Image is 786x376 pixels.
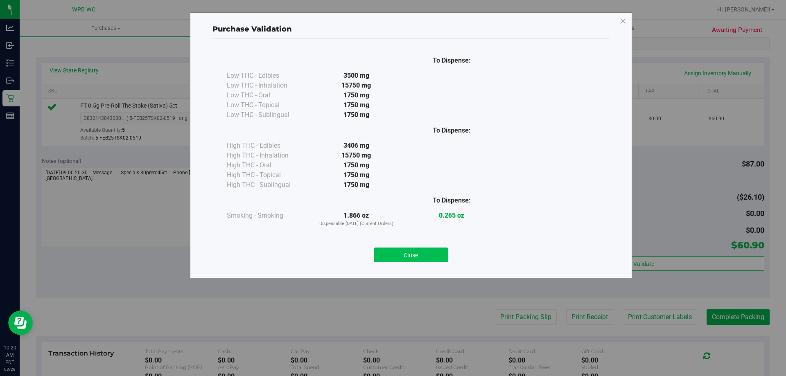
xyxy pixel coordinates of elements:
[309,151,404,160] div: 15750 mg
[212,25,292,34] span: Purchase Validation
[227,90,309,100] div: Low THC - Oral
[227,151,309,160] div: High THC - Inhalation
[374,248,448,262] button: Close
[309,170,404,180] div: 1750 mg
[227,211,309,221] div: Smoking - Smoking
[404,56,499,65] div: To Dispense:
[227,71,309,81] div: Low THC - Edibles
[439,212,464,219] strong: 0.265 oz
[227,160,309,170] div: High THC - Oral
[8,311,33,335] iframe: Resource center
[227,81,309,90] div: Low THC - Inhalation
[309,90,404,100] div: 1750 mg
[309,221,404,227] p: Dispensable [DATE] (Current Orders)
[309,180,404,190] div: 1750 mg
[227,180,309,190] div: High THC - Sublingual
[309,100,404,110] div: 1750 mg
[309,211,404,227] div: 1.866 oz
[227,100,309,110] div: Low THC - Topical
[227,141,309,151] div: High THC - Edibles
[227,110,309,120] div: Low THC - Sublingual
[227,170,309,180] div: High THC - Topical
[404,126,499,135] div: To Dispense:
[309,71,404,81] div: 3500 mg
[309,81,404,90] div: 15750 mg
[309,110,404,120] div: 1750 mg
[404,196,499,205] div: To Dispense:
[309,160,404,170] div: 1750 mg
[309,141,404,151] div: 3406 mg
